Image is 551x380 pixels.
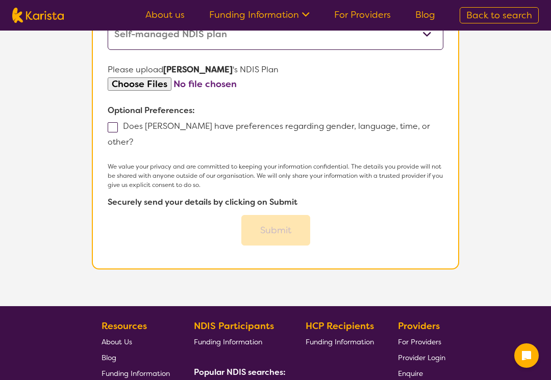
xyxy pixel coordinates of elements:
a: For Providers [398,334,445,349]
span: Back to search [466,9,532,21]
p: Please upload 's NDIS Plan [108,62,443,77]
span: Funding Information [102,369,170,378]
span: Funding Information [306,337,374,346]
label: Does [PERSON_NAME] have preferences regarding gender, language, time, or other? [108,121,430,147]
a: Provider Login [398,349,445,365]
b: Providers [398,320,440,332]
a: About us [145,9,185,21]
span: About Us [102,337,132,346]
a: Funding Information [306,334,374,349]
span: Funding Information [194,337,262,346]
a: For Providers [334,9,391,21]
strong: [PERSON_NAME] [163,64,233,75]
b: Optional Preferences: [108,105,195,116]
a: Funding Information [209,9,310,21]
a: Blog [415,9,435,21]
a: Funding Information [194,334,282,349]
span: Enquire [398,369,423,378]
span: Blog [102,353,116,362]
a: Blog [102,349,170,365]
p: We value your privacy and are committed to keeping your information confidential. The details you... [108,162,443,189]
b: NDIS Participants [194,320,274,332]
b: Resources [102,320,147,332]
span: Provider Login [398,353,445,362]
a: About Us [102,334,170,349]
b: Securely send your details by clicking on Submit [108,197,297,207]
a: Back to search [460,7,539,23]
span: For Providers [398,337,441,346]
b: HCP Recipients [306,320,374,332]
b: Popular NDIS searches: [194,367,286,377]
img: Karista logo [12,8,64,23]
